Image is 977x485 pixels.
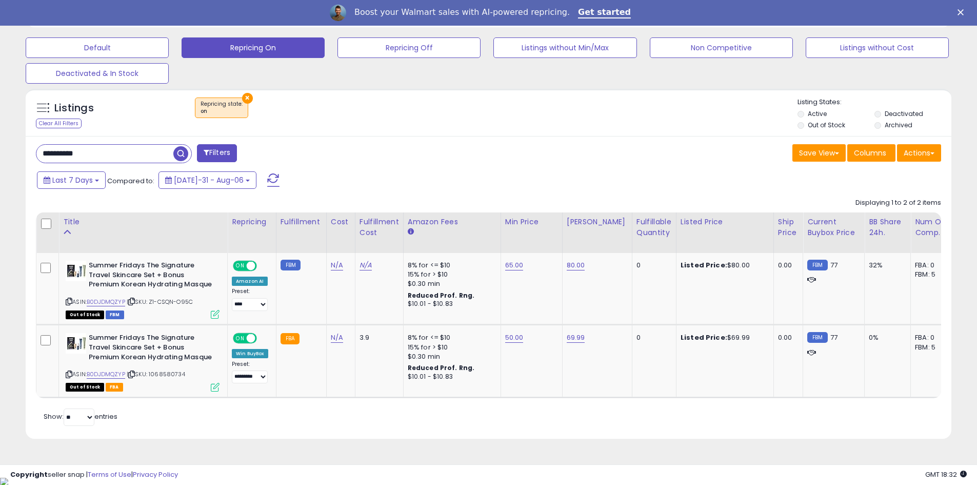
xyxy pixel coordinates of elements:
[807,332,827,343] small: FBM
[232,361,268,384] div: Preset:
[354,7,570,17] div: Boost your Walmart sales with AI-powered repricing.
[331,333,343,343] a: N/A
[847,144,895,162] button: Columns
[915,261,949,270] div: FBA: 0
[915,217,952,238] div: Num of Comp.
[52,175,93,185] span: Last 7 Days
[255,334,272,343] span: OFF
[197,144,237,162] button: Filters
[133,470,178,479] a: Privacy Policy
[232,217,272,227] div: Repricing
[681,260,727,270] b: Listed Price:
[830,333,838,342] span: 77
[578,7,631,18] a: Get started
[44,412,117,421] span: Show: entries
[330,5,346,21] img: Profile image for Adrian
[854,148,886,158] span: Columns
[360,260,372,270] a: N/A
[830,260,838,270] span: 77
[201,100,243,115] span: Repricing state :
[505,333,524,343] a: 50.00
[681,333,727,342] b: Listed Price:
[10,470,48,479] strong: Copyright
[869,217,906,238] div: BB Share 24h.
[897,144,941,162] button: Actions
[636,333,668,342] div: 0
[493,37,636,58] button: Listings without Min/Max
[408,333,493,342] div: 8% for <= $10
[408,227,414,237] small: Amazon Fees.
[885,121,912,129] label: Archived
[107,176,154,186] span: Compared to:
[681,333,766,342] div: $69.99
[958,9,968,15] div: Close
[127,298,193,306] span: | SKU: Z1-CSQN-O95C
[408,373,493,381] div: $10.01 - $10.83
[66,383,104,392] span: All listings that are currently out of stock and unavailable for purchase on Amazon
[106,311,124,319] span: FBM
[567,333,585,343] a: 69.99
[331,260,343,270] a: N/A
[808,109,827,118] label: Active
[778,261,795,270] div: 0.00
[281,260,301,270] small: FBM
[66,311,104,319] span: All listings that are currently out of stock and unavailable for purchase on Amazon
[408,343,493,352] div: 15% for > $10
[66,333,220,390] div: ASIN:
[915,333,949,342] div: FBA: 0
[158,171,256,189] button: [DATE]-31 - Aug-06
[505,217,558,227] div: Min Price
[505,260,524,270] a: 65.00
[37,171,106,189] button: Last 7 Days
[636,261,668,270] div: 0
[174,175,244,185] span: [DATE]-31 - Aug-06
[778,333,795,342] div: 0.00
[408,279,493,288] div: $0.30 min
[232,288,268,311] div: Preset:
[925,470,967,479] span: 2025-08-14 18:32 GMT
[234,334,247,343] span: ON
[797,98,951,107] p: Listing States:
[281,333,300,344] small: FBA
[232,277,268,286] div: Amazon AI
[869,261,903,270] div: 32%
[360,217,399,238] div: Fulfillment Cost
[242,93,253,104] button: ×
[89,333,213,364] b: Summer Fridays The Signature Travel Skincare Set + Bonus Premium Korean Hydrating Masque
[201,108,243,115] div: on
[87,298,125,306] a: B0DJDMQZYP
[778,217,799,238] div: Ship Price
[127,370,185,378] span: | SKU: 1068580734
[360,333,395,342] div: 3.9
[255,262,272,270] span: OFF
[681,261,766,270] div: $80.00
[408,363,475,372] b: Reduced Prof. Rng.
[408,270,493,279] div: 15% for > $10
[89,261,213,292] b: Summer Fridays The Signature Travel Skincare Set + Bonus Premium Korean Hydrating Masque
[915,270,949,279] div: FBM: 5
[337,37,481,58] button: Repricing Off
[869,333,903,342] div: 0%
[408,291,475,300] b: Reduced Prof. Rng.
[281,217,322,227] div: Fulfillment
[636,217,672,238] div: Fulfillable Quantity
[63,217,223,227] div: Title
[915,343,949,352] div: FBM: 5
[408,352,493,361] div: $0.30 min
[106,383,123,392] span: FBA
[66,261,86,281] img: 411XfhbBwdL._SL40_.jpg
[54,101,94,115] h5: Listings
[66,333,86,354] img: 411XfhbBwdL._SL40_.jpg
[36,119,82,128] div: Clear All Filters
[806,37,949,58] button: Listings without Cost
[87,370,125,379] a: B0DJDMQZYP
[855,198,941,208] div: Displaying 1 to 2 of 2 items
[408,300,493,308] div: $10.01 - $10.83
[10,470,178,480] div: seller snap | |
[808,121,845,129] label: Out of Stock
[234,262,247,270] span: ON
[408,261,493,270] div: 8% for <= $10
[567,260,585,270] a: 80.00
[66,261,220,318] div: ASIN:
[567,217,628,227] div: [PERSON_NAME]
